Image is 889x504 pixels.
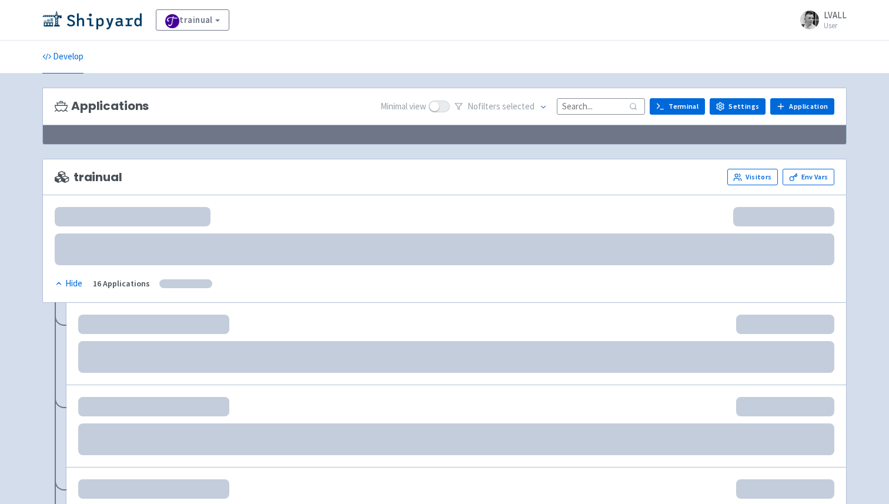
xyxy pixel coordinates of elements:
span: LVALL [824,9,847,21]
input: Search... [557,98,645,114]
h3: Applications [55,99,149,113]
a: Visitors [727,169,778,185]
span: trainual [55,171,122,184]
a: LVALL User [793,11,847,29]
span: No filter s [467,100,534,114]
span: selected [502,101,534,112]
img: Shipyard logo [42,11,142,29]
a: Env Vars [783,169,834,185]
span: Minimal view [380,100,426,114]
div: Hide [55,277,82,291]
a: trainual [156,9,229,31]
div: 16 Applications [93,277,150,291]
a: Terminal [650,98,705,115]
button: Hide [55,277,83,291]
a: Settings [710,98,766,115]
a: Develop [42,41,83,74]
a: Application [770,98,834,115]
small: User [824,22,847,29]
